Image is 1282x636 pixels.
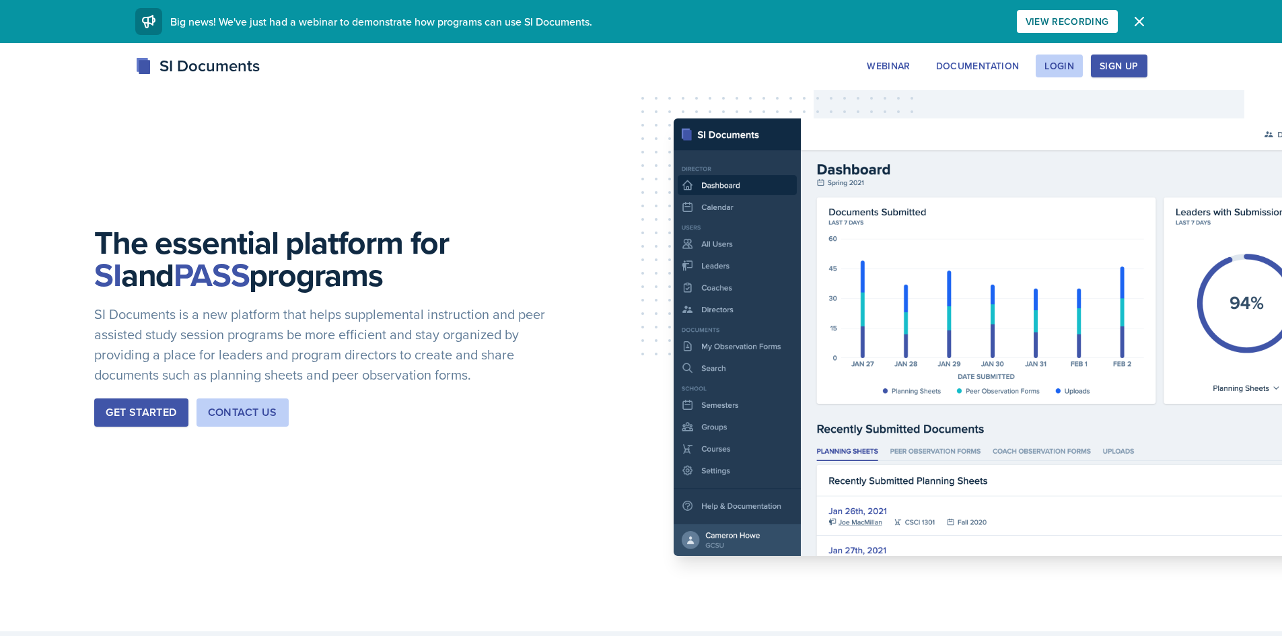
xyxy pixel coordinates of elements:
button: Contact Us [197,398,289,427]
button: Webinar [858,55,919,77]
div: Contact Us [208,404,277,421]
div: View Recording [1026,16,1109,27]
button: Sign Up [1091,55,1147,77]
div: SI Documents [135,54,260,78]
div: Sign Up [1100,61,1138,71]
button: Get Started [94,398,188,427]
button: Login [1036,55,1083,77]
div: Documentation [936,61,1020,71]
div: Login [1044,61,1074,71]
div: Webinar [867,61,910,71]
button: View Recording [1017,10,1118,33]
button: Documentation [927,55,1028,77]
span: Big news! We've just had a webinar to demonstrate how programs can use SI Documents. [170,14,592,29]
div: Get Started [106,404,176,421]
